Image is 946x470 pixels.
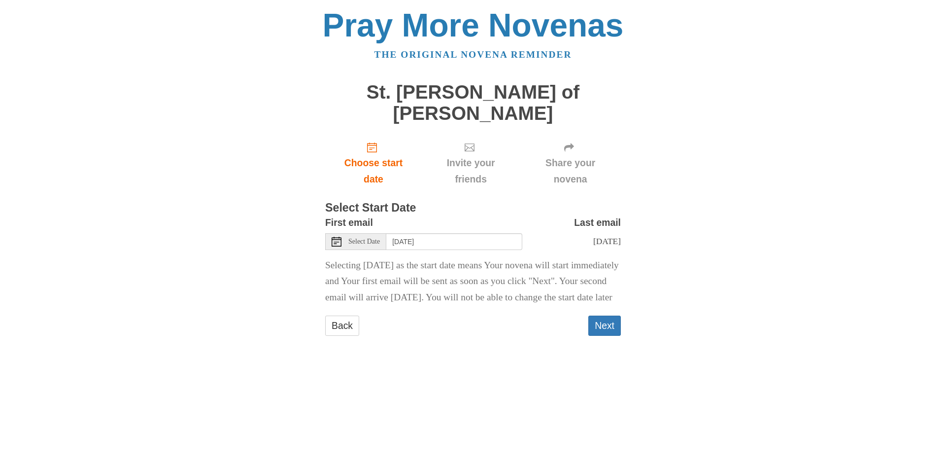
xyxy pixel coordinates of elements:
[325,316,359,336] a: Back
[530,155,611,187] span: Share your novena
[574,215,621,231] label: Last email
[325,202,621,215] h3: Select Start Date
[432,155,510,187] span: Invite your friends
[325,215,373,231] label: First email
[325,134,422,192] a: Choose start date
[325,257,621,306] p: Selecting [DATE] as the start date means Your novena will start immediately and Your first email ...
[348,238,380,245] span: Select Date
[593,236,621,246] span: [DATE]
[374,49,572,60] a: The original novena reminder
[386,233,522,250] input: Use the arrow keys to pick a date
[520,134,621,192] div: Click "Next" to confirm your start date first.
[422,134,520,192] div: Click "Next" to confirm your start date first.
[335,155,412,187] span: Choose start date
[323,7,624,43] a: Pray More Novenas
[325,82,621,124] h1: St. [PERSON_NAME] of [PERSON_NAME]
[588,316,621,336] button: Next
